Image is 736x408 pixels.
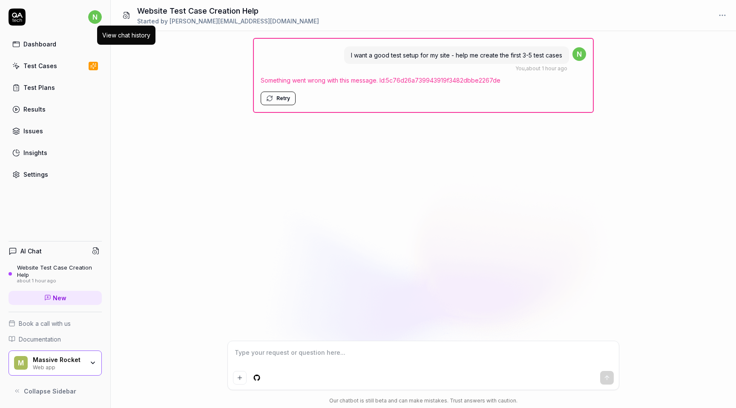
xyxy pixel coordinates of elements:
a: Results [9,101,102,118]
button: Collapse Sidebar [9,382,102,399]
div: Insights [23,148,47,157]
a: New [9,291,102,305]
span: n [88,10,102,24]
h1: Website Test Case Creation Help [137,5,319,17]
div: Our chatbot is still beta and can make mistakes. Trust answers with caution. [227,397,619,405]
button: Add attachment [233,371,247,385]
div: Massive Rocket [33,356,84,364]
a: Insights [9,144,102,161]
a: Test Cases [9,57,102,74]
span: [PERSON_NAME][EMAIL_ADDRESS][DOMAIN_NAME] [170,17,319,25]
a: Issues [9,123,102,139]
a: Test Plans [9,79,102,96]
span: New [53,293,66,302]
h4: AI Chat [20,247,42,256]
a: Dashboard [9,36,102,52]
span: n [572,47,586,61]
div: Test Cases [23,61,57,70]
span: Documentation [19,335,61,344]
div: Test Plans [23,83,55,92]
div: Started by [137,17,319,26]
div: Settings [23,170,48,179]
div: about 1 hour ago [17,278,102,284]
div: View chat history [102,31,150,40]
a: Book a call with us [9,319,102,328]
button: Retry [261,92,296,105]
div: Issues [23,126,43,135]
button: n [88,9,102,26]
div: Web app [33,363,84,370]
span: You [515,65,525,72]
span: I want a good test setup for my site - help me create the first 3-5 test cases [351,52,562,59]
a: Settings [9,166,102,183]
span: Collapse Sidebar [24,387,76,396]
span: Something went wrong with this message. Id: 5c76d26a739943919f3482dbbe2267de [261,76,586,85]
div: Website Test Case Creation Help [17,264,102,278]
a: Website Test Case Creation Helpabout 1 hour ago [9,264,102,284]
span: Book a call with us [19,319,71,328]
div: Dashboard [23,40,56,49]
div: Results [23,105,46,114]
span: M [14,356,28,370]
button: MMassive RocketWeb app [9,351,102,376]
a: Documentation [9,335,102,344]
div: , about 1 hour ago [515,65,567,72]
